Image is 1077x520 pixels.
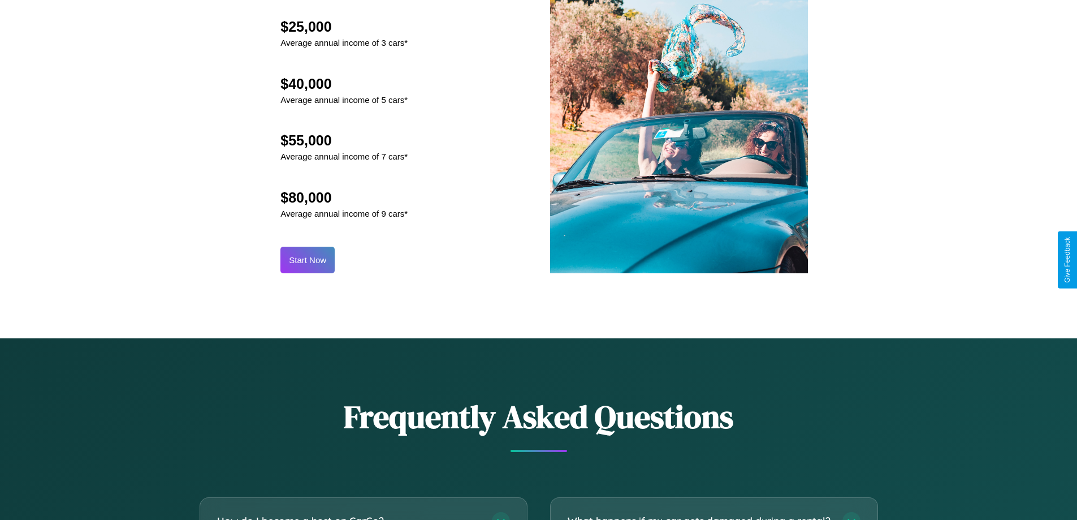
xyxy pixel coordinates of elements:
[200,395,878,439] h2: Frequently Asked Questions
[280,190,408,206] h2: $80,000
[280,247,335,273] button: Start Now
[280,19,408,35] h2: $25,000
[280,35,408,50] p: Average annual income of 3 cars*
[280,92,408,108] p: Average annual income of 5 cars*
[280,149,408,164] p: Average annual income of 7 cars*
[280,132,408,149] h2: $55,000
[1063,237,1071,283] div: Give Feedback
[280,206,408,221] p: Average annual income of 9 cars*
[280,76,408,92] h2: $40,000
